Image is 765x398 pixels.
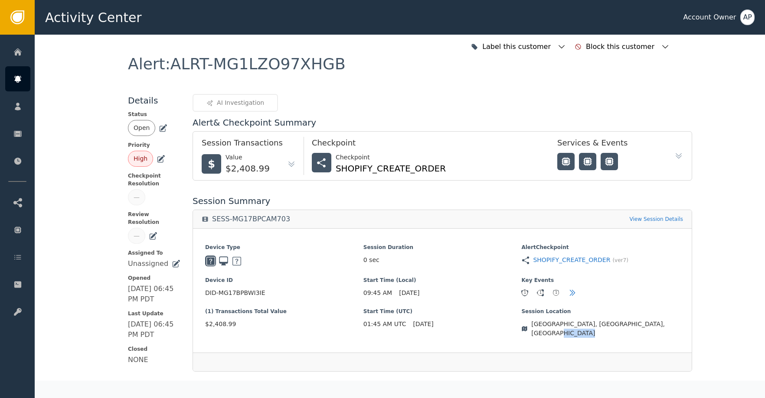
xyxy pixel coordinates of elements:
[522,290,528,296] div: 1
[128,172,180,188] span: Checkpoint Resolution
[128,274,180,282] span: Opened
[205,307,363,315] span: (1) Transactions Total Value
[740,10,755,25] button: AP
[469,37,568,56] button: Label this customer
[533,256,610,265] a: SHOPIFY_CREATE_ORDER
[312,137,540,153] div: Checkpoint
[128,56,346,72] div: Alert : ALRT-MG1LZO97XHGB
[557,137,661,153] div: Services & Events
[134,154,147,163] div: High
[202,137,296,153] div: Session Transactions
[413,320,433,329] span: [DATE]
[586,42,657,52] div: Block this customer
[521,276,680,284] span: Key Events
[363,276,522,284] span: Start Time (Local)
[128,141,180,149] span: Priority
[128,249,180,257] span: Assigned To
[363,320,406,329] span: 01:45 AM UTC
[205,320,363,329] span: $2,408.99
[521,243,680,251] span: Alert Checkpoint
[531,320,680,338] span: [GEOGRAPHIC_DATA], [GEOGRAPHIC_DATA], [GEOGRAPHIC_DATA]
[205,288,363,298] span: DID-MG17BPBWI3IE
[572,37,672,56] button: Block this customer
[521,307,680,315] span: Session Location
[363,288,392,298] span: 09:45 AM
[482,42,553,52] div: Label this customer
[128,110,180,118] span: Status
[208,156,215,172] span: $
[128,284,180,304] div: [DATE] 06:45 PM PDT
[205,243,363,251] span: Device Type
[193,194,692,207] div: Session Summary
[336,153,446,162] div: Checkpoint
[553,290,559,296] div: 1
[128,355,148,365] div: NONE
[193,116,692,129] div: Alert & Checkpoint Summary
[226,153,270,162] div: Value
[134,123,150,133] div: Open
[128,310,180,317] span: Last Update
[128,259,168,269] div: Unassigned
[363,307,522,315] span: Start Time (UTC)
[134,193,140,202] div: —
[128,94,180,107] div: Details
[630,215,683,223] a: View Session Details
[212,215,290,223] div: SESS-MG17BPCAM703
[336,162,446,175] div: SHOPIFY_CREATE_ORDER
[128,345,180,353] span: Closed
[45,8,142,27] span: Activity Center
[363,256,379,265] span: 0 sec
[683,12,736,23] div: Account Owner
[128,319,180,340] div: [DATE] 06:45 PM PDT
[226,162,270,175] div: $2,408.99
[128,210,180,226] span: Review Resolution
[612,256,628,264] span: (ver 7 )
[363,243,522,251] span: Session Duration
[399,288,419,298] span: [DATE]
[205,276,363,284] span: Device ID
[537,290,543,296] div: 1
[134,231,140,240] div: —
